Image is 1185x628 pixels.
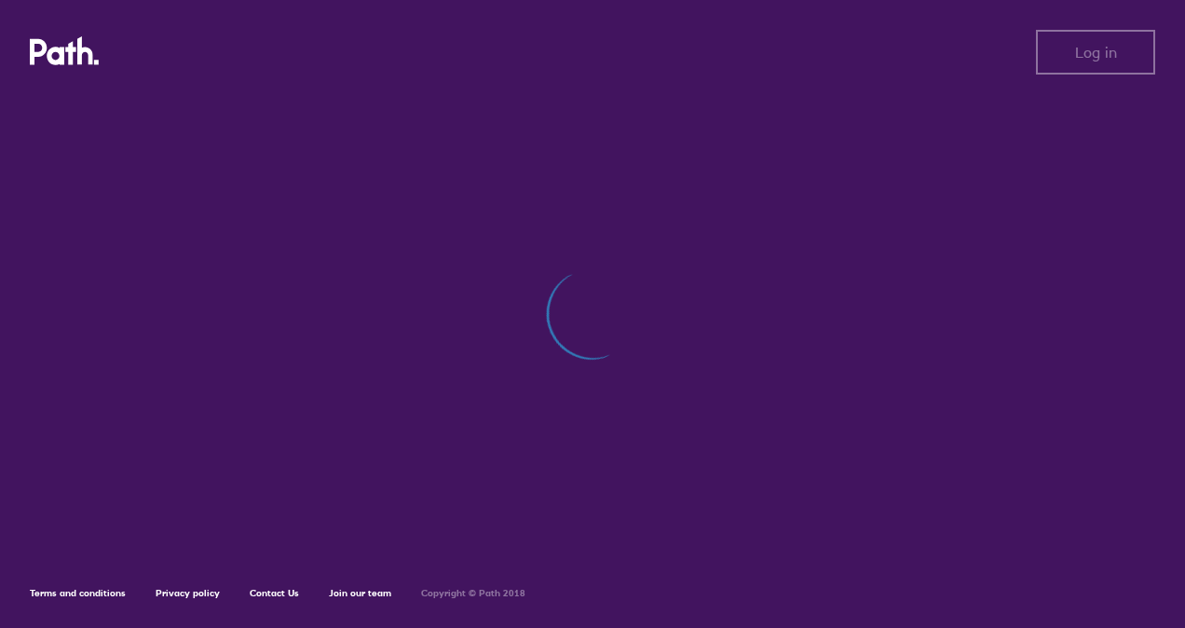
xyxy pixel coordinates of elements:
[329,587,391,599] a: Join our team
[1075,44,1117,61] span: Log in
[421,588,525,599] h6: Copyright © Path 2018
[1036,30,1155,75] button: Log in
[250,587,299,599] a: Contact Us
[30,587,126,599] a: Terms and conditions
[156,587,220,599] a: Privacy policy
